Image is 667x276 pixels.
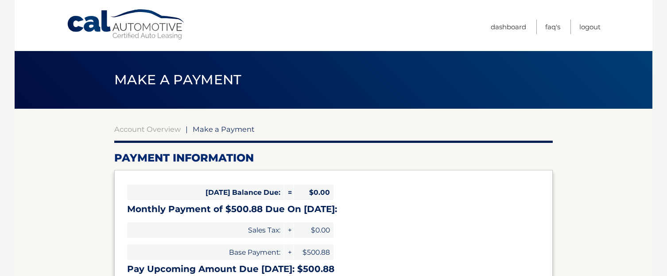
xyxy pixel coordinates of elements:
a: Cal Automotive [66,9,186,40]
span: + [284,222,293,238]
a: Logout [579,20,601,34]
span: $500.88 [294,244,333,260]
h2: Payment Information [114,151,553,165]
span: + [284,244,293,260]
span: $0.00 [294,185,333,200]
span: | [186,125,188,134]
span: [DATE] Balance Due: [127,185,284,200]
a: Account Overview [114,125,181,134]
a: FAQ's [545,20,560,34]
span: Sales Tax: [127,222,284,238]
span: = [284,185,293,200]
span: Make a Payment [193,125,255,134]
span: $0.00 [294,222,333,238]
a: Dashboard [491,20,526,34]
span: Base Payment: [127,244,284,260]
span: Make a Payment [114,71,241,88]
h3: Monthly Payment of $500.88 Due On [DATE]: [127,204,540,215]
h3: Pay Upcoming Amount Due [DATE]: $500.88 [127,264,540,275]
